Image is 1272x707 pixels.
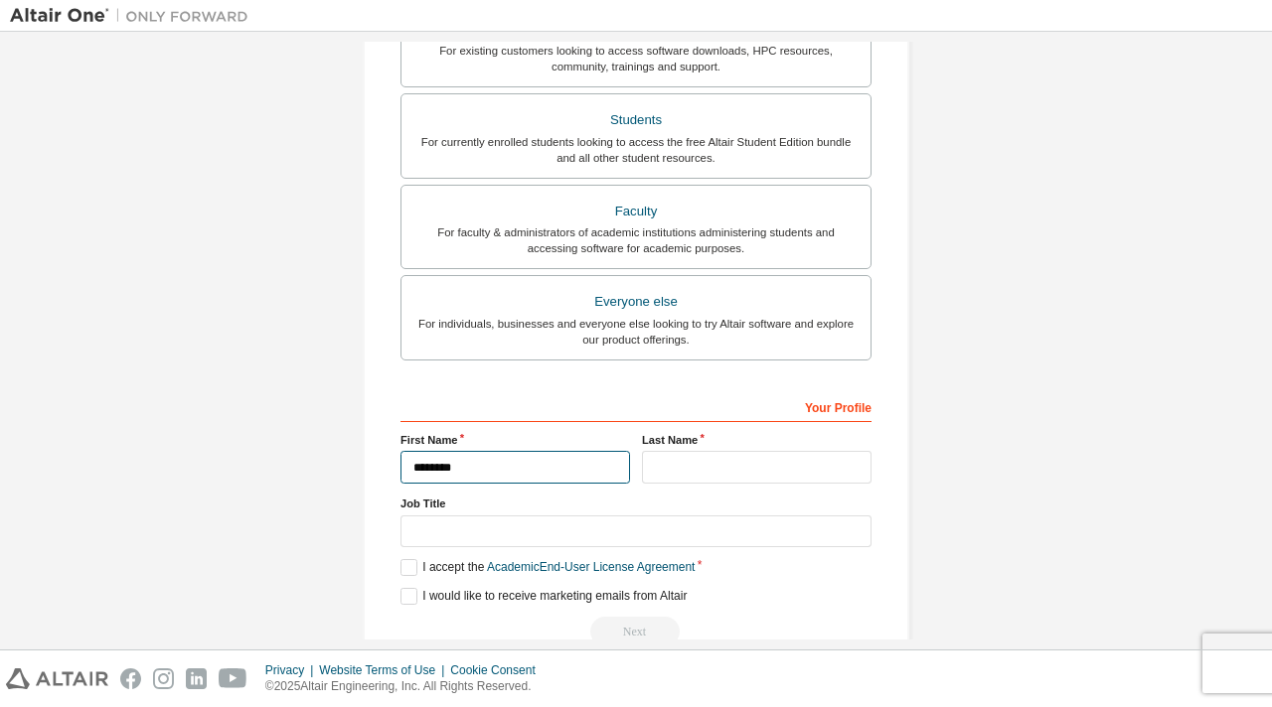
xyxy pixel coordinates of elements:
[400,495,872,511] label: Job Title
[400,559,695,576] label: I accept the
[450,662,547,678] div: Cookie Consent
[413,224,859,256] div: For faculty & administrators of academic institutions administering students and accessing softwa...
[319,662,450,678] div: Website Terms of Use
[413,106,859,134] div: Students
[153,668,174,689] img: instagram.svg
[413,288,859,316] div: Everyone else
[642,432,872,448] label: Last Name
[413,316,859,348] div: For individuals, businesses and everyone else looking to try Altair software and explore our prod...
[400,617,872,646] div: Read and acccept EULA to continue
[265,678,548,695] p: © 2025 Altair Engineering, Inc. All Rights Reserved.
[219,668,247,689] img: youtube.svg
[413,43,859,74] div: For existing customers looking to access software downloads, HPC resources, community, trainings ...
[265,662,319,678] div: Privacy
[487,560,695,574] a: Academic End-User License Agreement
[6,668,108,689] img: altair_logo.svg
[413,134,859,166] div: For currently enrolled students looking to access the free Altair Student Edition bundle and all ...
[400,390,872,422] div: Your Profile
[400,432,630,448] label: First Name
[400,588,687,605] label: I would like to receive marketing emails from Altair
[120,668,141,689] img: facebook.svg
[186,668,207,689] img: linkedin.svg
[413,198,859,225] div: Faculty
[10,6,258,26] img: Altair One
